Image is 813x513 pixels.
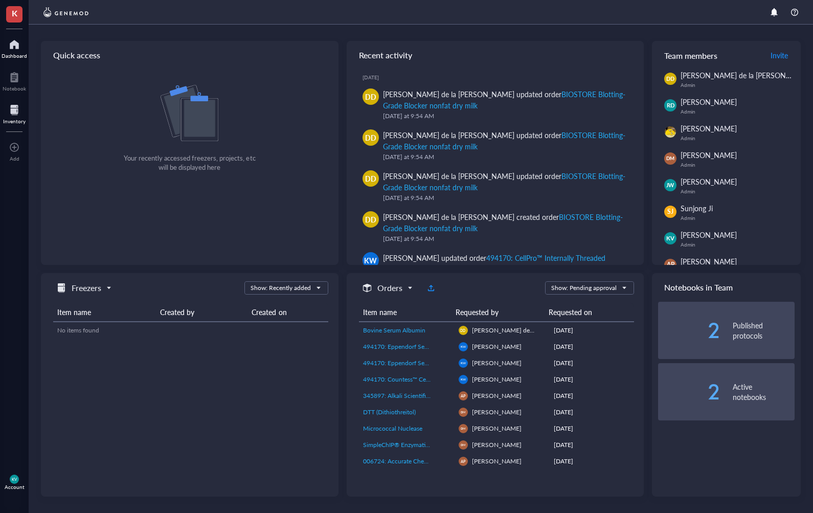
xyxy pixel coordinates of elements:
span: [PERSON_NAME] [472,440,522,449]
div: Active notebooks [733,382,795,402]
span: [PERSON_NAME] [472,375,522,384]
span: DM [460,410,465,414]
span: Invite [771,50,788,60]
div: Admin [681,82,811,88]
span: [PERSON_NAME] de la [PERSON_NAME] [472,326,587,334]
img: genemod-logo [41,6,91,18]
th: Created on [247,303,328,322]
span: DD [365,91,376,102]
div: Published protocols [733,320,795,341]
span: SJ [667,207,673,216]
div: Admin [681,162,795,168]
th: Requested on [545,303,626,322]
span: DD [460,328,466,332]
div: Account [5,484,25,490]
a: 494170: Eppendorf Serological Pipettes (10mL), Case of 400 [363,342,450,351]
th: Item name [359,303,452,322]
a: DTT (Dithiothreitol) [363,408,450,417]
div: Add [10,155,19,162]
span: DD [666,75,674,83]
span: [PERSON_NAME] [472,359,522,367]
div: [DATE] [363,74,636,80]
div: Admin [681,215,795,221]
a: DD[PERSON_NAME] de la [PERSON_NAME] created orderBIOSTORE Blotting-Grade Blocker nonfat dry milk[... [355,207,636,248]
div: Admin [681,108,795,115]
a: DD[PERSON_NAME] de la [PERSON_NAME] updated orderBIOSTORE Blotting-Grade Blocker nonfat dry milk[... [355,125,636,166]
div: Admin [681,188,795,194]
div: [DATE] at 9:54 AM [383,193,628,203]
div: Admin [681,241,795,248]
div: [PERSON_NAME] de la [PERSON_NAME] created order [383,211,628,234]
span: Bovine Serum Albumin [363,326,425,334]
div: Dashboard [2,53,27,59]
div: Recent activity [347,41,644,70]
div: 2 [658,322,720,339]
th: Created by [156,303,247,322]
span: JW [666,181,674,189]
h5: Freezers [72,282,101,294]
span: DM [460,443,465,447]
a: Notebook [3,69,26,92]
span: K [12,7,17,19]
span: [PERSON_NAME] [472,408,522,416]
div: [DATE] [554,391,629,400]
span: KW [460,361,465,365]
span: [PERSON_NAME] [472,457,522,465]
button: Invite [770,47,788,63]
span: [PERSON_NAME] [681,230,737,240]
span: RD [666,101,674,110]
div: [DATE] [554,440,629,450]
div: [DATE] [554,342,629,351]
a: 006724: Accurate Chemical AquaClean, Microbiocidal Additive, 250mL [363,457,450,466]
span: AP [460,459,465,463]
a: KW[PERSON_NAME] updated order494170: CellPro™ Internally Threaded Cryovials 2.0mL[DATE] at 8:26 AM [355,248,636,289]
div: Admin [681,135,795,141]
div: 2 [658,384,720,400]
span: [PERSON_NAME] de la [PERSON_NAME] [681,70,812,80]
div: [PERSON_NAME] de la [PERSON_NAME] updated order [383,170,628,193]
div: [DATE] at 9:54 AM [383,234,628,244]
div: [DATE] [554,326,629,335]
span: DTT (Dithiothreitol) [363,408,416,416]
span: DD [365,173,376,184]
div: [PERSON_NAME] de la [PERSON_NAME] updated order [383,129,628,152]
th: Item name [53,303,156,322]
span: 006724: Accurate Chemical AquaClean, Microbiocidal Additive, 250mL [363,457,556,465]
span: [PERSON_NAME] [472,342,522,351]
div: Team members [652,41,801,70]
span: KV [12,477,17,481]
span: KV [667,234,674,243]
img: da48f3c6-a43e-4a2d-aade-5eac0d93827f.jpeg [665,126,676,138]
div: Show: Pending approval [551,283,617,293]
span: SimpleChIP® Enzymatic Cell Lysis Buffers A & B [363,440,492,449]
div: Notebooks in Team [652,273,801,302]
span: 494170: Countess™ Cell Counting Chamber Slides [363,375,499,384]
span: DD [365,132,376,143]
a: 345897: Alkali Scientific™ 2" Cardboard Freezer Boxes with Drain Holes - Water and Ice Resistant ... [363,391,450,400]
div: [PERSON_NAME] de la [PERSON_NAME] updated order [383,88,628,111]
span: DD [365,214,376,225]
span: 494170: Eppendorf Serological Pipettes (10mL), Case of 400 [363,342,526,351]
span: KW [460,377,465,381]
div: Your recently accessed freezers, projects, etc will be displayed here [124,153,255,172]
a: SimpleChIP® Enzymatic Cell Lysis Buffers A & B [363,440,450,450]
span: Sunjong Ji [681,203,713,213]
img: Q0SmxOlbQPPVRWRn++WxbfQX1uCo6rl5FXIAAAAASUVORK5CYII= [161,85,218,141]
div: Show: Recently added [251,283,311,293]
a: Inventory [3,102,26,124]
div: [DATE] at 9:54 AM [383,111,628,121]
a: Micrococcal Nuclease [363,424,450,433]
a: Bovine Serum Albumin [363,326,450,335]
span: [PERSON_NAME] [472,391,522,400]
span: KW [460,345,465,348]
span: DM [460,427,465,430]
span: [PERSON_NAME] [681,150,737,160]
span: [PERSON_NAME] [681,97,737,107]
div: No items found [57,326,324,335]
div: [DATE] [554,424,629,433]
a: 494170: Countess™ Cell Counting Chamber Slides [363,375,450,384]
div: Inventory [3,118,26,124]
div: [DATE] at 9:54 AM [383,152,628,162]
div: Notebook [3,85,26,92]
